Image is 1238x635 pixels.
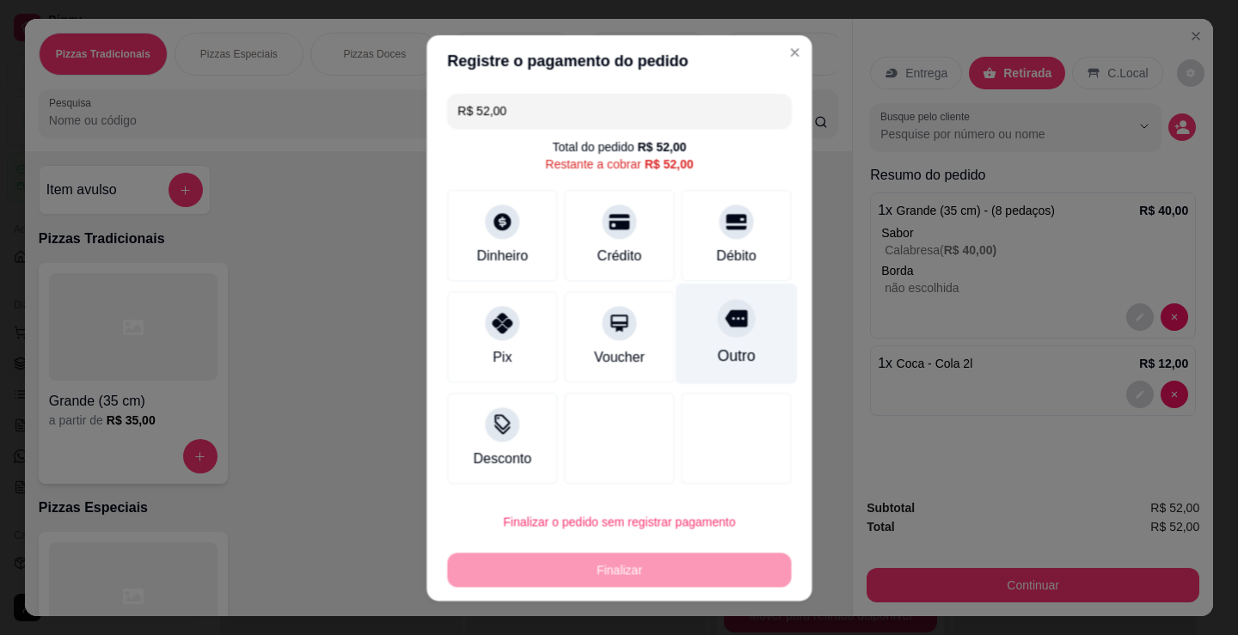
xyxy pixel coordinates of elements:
[716,245,756,266] div: Débito
[597,245,641,266] div: Crédito
[473,449,531,469] div: Desconto
[447,504,791,539] button: Finalizar o pedido sem registrar pagamento
[644,155,693,172] div: R$ 52,00
[594,347,645,368] div: Voucher
[637,137,686,155] div: R$ 52,00
[781,38,808,65] button: Close
[717,345,755,367] div: Outro
[426,34,812,86] header: Registre o pagamento do pedido
[457,93,781,127] input: Ex.: hambúrguer de cordeiro
[545,155,693,172] div: Restante a cobrar
[493,347,512,368] div: Pix
[476,245,528,266] div: Dinheiro
[552,137,686,155] div: Total do pedido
